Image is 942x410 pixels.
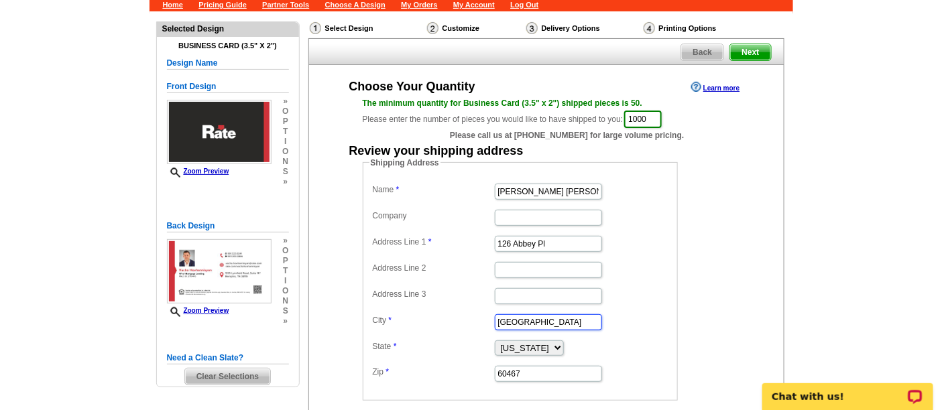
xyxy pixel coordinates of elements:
span: s [282,167,288,177]
h5: Front Design [167,80,289,93]
span: o [282,107,288,117]
div: Please enter the number of pieces you would like to have shipped to you: [363,97,730,129]
span: Please call us at [PHONE_NUMBER] for large volume pricing. [450,129,684,141]
a: Zoom Preview [167,307,229,314]
span: s [282,306,288,316]
img: small-thumb.jpg [167,100,272,164]
span: p [282,256,288,266]
a: Home [163,1,184,9]
a: Zoom Preview [167,167,229,175]
span: » [282,236,288,246]
h5: Back Design [167,220,289,232]
a: Back [681,44,724,61]
span: o [282,286,288,296]
span: Back [681,44,723,60]
h5: Design Name [167,57,289,70]
span: » [282,177,288,187]
label: Zip [373,366,493,378]
label: State [373,340,493,352]
span: n [282,157,288,167]
div: Choose Your Quantity [349,80,475,92]
div: Printing Options [642,21,762,35]
span: » [282,96,288,107]
a: Log Out [510,1,538,9]
div: The minimum quantity for Business Card (3.5" x 2") shipped pieces is 50. [363,97,730,109]
div: Review your shipping address [349,145,524,157]
label: Address Line 2 [373,262,493,274]
label: Address Line 3 [373,288,493,300]
span: o [282,147,288,157]
h5: Need a Clean Slate? [167,352,289,364]
span: t [282,127,288,137]
label: Name [373,184,493,196]
iframe: LiveChat chat widget [754,368,942,410]
label: City [373,314,493,326]
h4: Business Card (3.5" x 2") [167,42,289,50]
div: Delivery Options [525,21,642,38]
span: t [282,266,288,276]
img: Select Design [310,22,321,34]
a: Pricing Guide [198,1,247,9]
img: Customize [427,22,438,34]
div: Selected Design [157,22,299,35]
label: Company [373,210,493,222]
span: Next [730,44,770,60]
span: » [282,316,288,326]
span: p [282,117,288,127]
a: Learn more [691,82,740,92]
a: Choose A Design [325,1,386,9]
img: Delivery Options [526,22,538,34]
span: i [282,137,288,147]
img: small-thumb.jpg [167,239,272,303]
span: n [282,296,288,306]
a: Partner Tools [262,1,309,9]
img: Printing Options & Summary [644,22,655,34]
span: i [282,276,288,286]
a: My Account [453,1,495,9]
div: Select Design [308,21,426,38]
legend: Shipping Address [369,157,440,169]
span: o [282,246,288,256]
span: Clear Selections [185,368,270,385]
label: Address Line 1 [373,236,493,248]
a: My Orders [401,1,437,9]
div: Customize [426,21,525,35]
